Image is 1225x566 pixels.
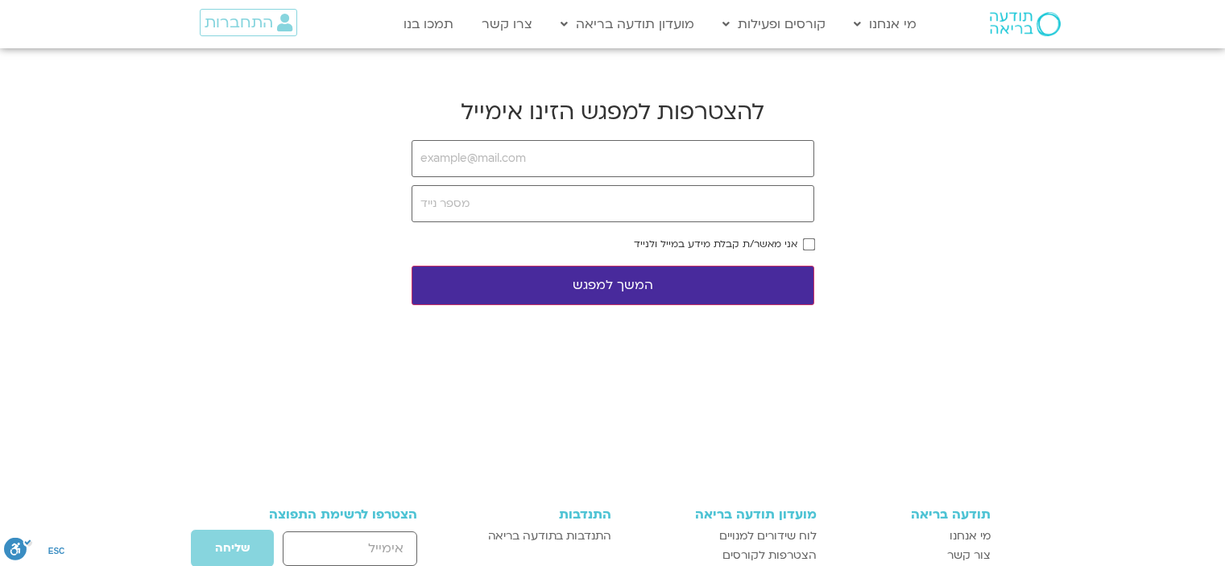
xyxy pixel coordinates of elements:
[627,527,817,546] a: לוח שידורים למנויים
[552,9,702,39] a: מועדון תודעה בריאה
[833,507,991,522] h3: תודעה בריאה
[283,531,417,566] input: אימייל
[950,527,991,546] span: מי אנחנו
[205,14,273,31] span: התחברות
[833,527,991,546] a: מי אנחנו
[461,507,610,522] h3: התנדבות
[846,9,925,39] a: מי אנחנו
[461,527,610,546] a: התנדבות בתודעה בריאה
[235,507,418,522] h3: הצטרפו לרשימת התפוצה
[719,527,817,546] span: לוח שידורים למנויים
[627,507,817,522] h3: מועדון תודעה בריאה
[714,9,834,39] a: קורסים ופעילות
[412,140,814,177] input: example@mail.com
[488,527,611,546] span: התנדבות בתודעה בריאה
[412,266,814,305] button: המשך למפגש
[947,546,991,565] span: צור קשר
[200,9,297,36] a: התחברות
[412,97,814,127] h2: להצטרפות למפגש הזינו אימייל
[634,238,797,250] label: אני מאשר/ת קבלת מידע במייל ולנייד
[990,12,1061,36] img: תודעה בריאה
[722,546,817,565] span: הצטרפות לקורסים
[474,9,540,39] a: צרו קשר
[215,542,250,555] span: שליחה
[833,546,991,565] a: צור קשר
[627,546,817,565] a: הצטרפות לקורסים
[395,9,461,39] a: תמכו בנו
[412,185,814,222] input: מספר נייד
